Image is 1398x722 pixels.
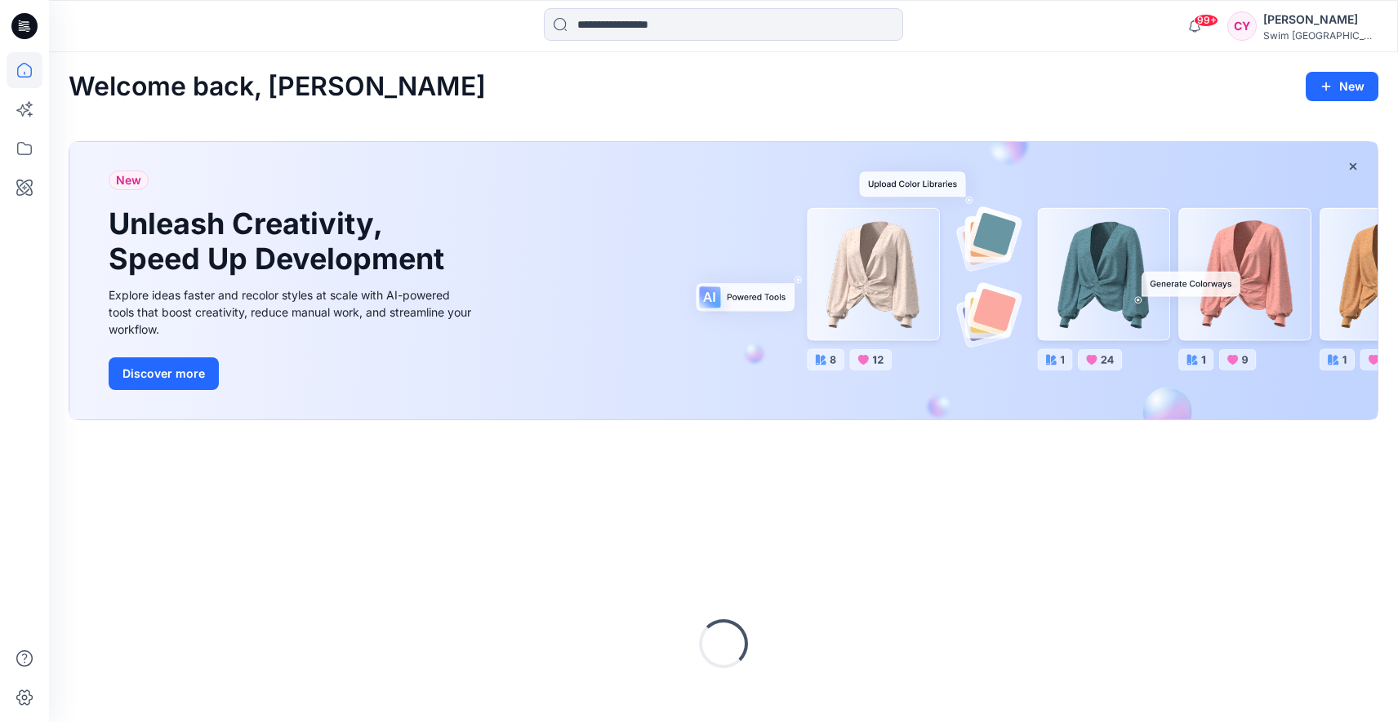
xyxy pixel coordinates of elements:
[109,286,476,338] div: Explore ideas faster and recolor styles at scale with AI-powered tools that boost creativity, red...
[109,206,452,277] h1: Unleash Creativity, Speed Up Development
[1263,29,1378,42] div: Swim [GEOGRAPHIC_DATA]
[109,357,476,390] a: Discover more
[1194,14,1218,27] span: 99+
[109,357,219,390] button: Discover more
[116,171,141,190] span: New
[1263,10,1378,29] div: [PERSON_NAME]
[1227,11,1257,41] div: CY
[1306,72,1378,101] button: New
[69,72,486,102] h2: Welcome back, [PERSON_NAME]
